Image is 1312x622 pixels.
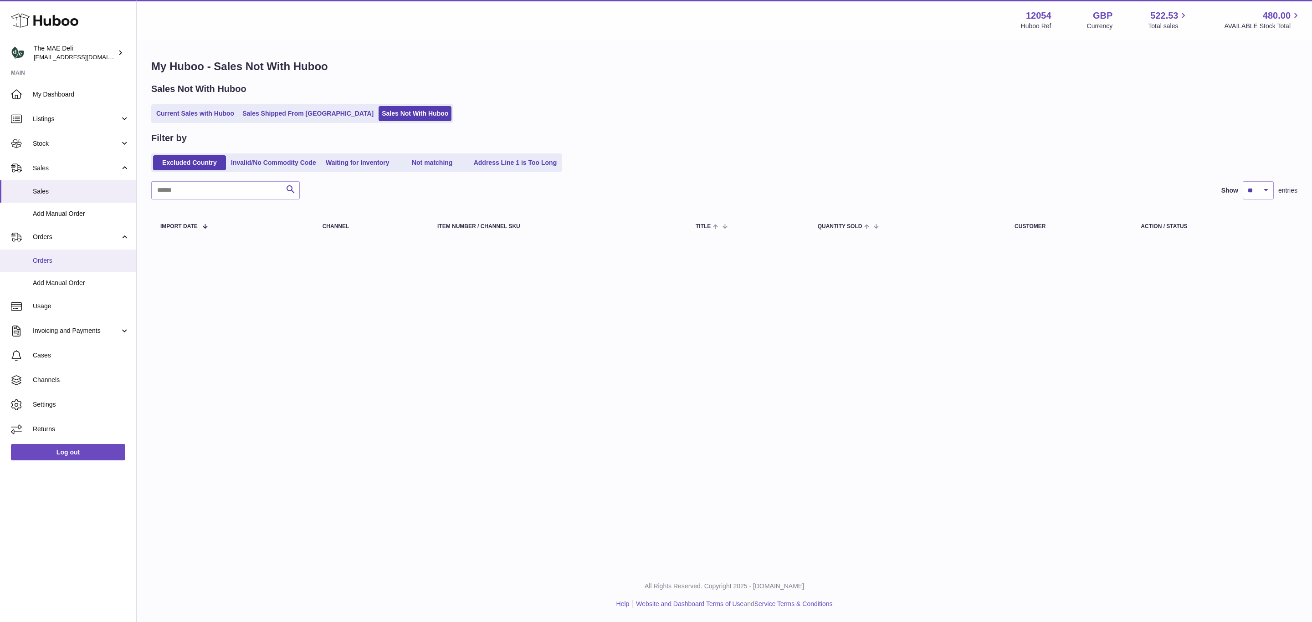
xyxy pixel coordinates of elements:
a: Waiting for Inventory [321,155,394,170]
span: Usage [33,302,129,311]
h2: Filter by [151,132,187,144]
span: Returns [33,425,129,433]
span: Listings [33,115,120,123]
span: AVAILABLE Stock Total [1224,22,1301,31]
span: Add Manual Order [33,279,129,287]
span: My Dashboard [33,90,129,99]
p: All Rights Reserved. Copyright 2025 - [DOMAIN_NAME] [144,582,1305,591]
a: Excluded Country [153,155,226,170]
span: entries [1278,186,1297,195]
li: and [633,600,832,608]
div: Channel [323,224,419,229]
span: Sales [33,164,120,173]
strong: GBP [1093,10,1112,22]
h2: Sales Not With Huboo [151,83,246,95]
span: 522.53 [1150,10,1178,22]
a: Log out [11,444,125,460]
h1: My Huboo - Sales Not With Huboo [151,59,1297,74]
div: Item Number / Channel SKU [437,224,677,229]
a: Not matching [396,155,469,170]
a: Current Sales with Huboo [153,106,237,121]
div: Customer [1015,224,1122,229]
a: Service Terms & Conditions [754,600,833,607]
label: Show [1221,186,1238,195]
img: logistics@deliciouslyella.com [11,46,25,60]
a: Help [616,600,630,607]
span: Quantity Sold [818,224,862,229]
span: Orders [33,233,120,241]
span: [EMAIL_ADDRESS][DOMAIN_NAME] [34,53,134,61]
span: Orders [33,256,129,265]
span: Stock [33,139,120,148]
a: Address Line 1 is Too Long [471,155,560,170]
span: Channels [33,376,129,384]
div: The MAE Deli [34,44,116,61]
span: Add Manual Order [33,209,129,218]
span: Sales [33,187,129,196]
strong: 12054 [1026,10,1051,22]
span: Cases [33,351,129,360]
div: Action / Status [1141,224,1288,229]
span: Import date [160,224,198,229]
span: Settings [33,400,129,409]
div: Huboo Ref [1021,22,1051,31]
a: Invalid/No Commodity Code [228,155,319,170]
span: Title [696,224,711,229]
span: 480.00 [1263,10,1291,22]
a: Website and Dashboard Terms of Use [636,600,743,607]
a: Sales Not With Huboo [379,106,451,121]
a: 480.00 AVAILABLE Stock Total [1224,10,1301,31]
div: Currency [1087,22,1113,31]
a: 522.53 Total sales [1148,10,1189,31]
span: Invoicing and Payments [33,326,120,335]
a: Sales Shipped From [GEOGRAPHIC_DATA] [239,106,377,121]
span: Total sales [1148,22,1189,31]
